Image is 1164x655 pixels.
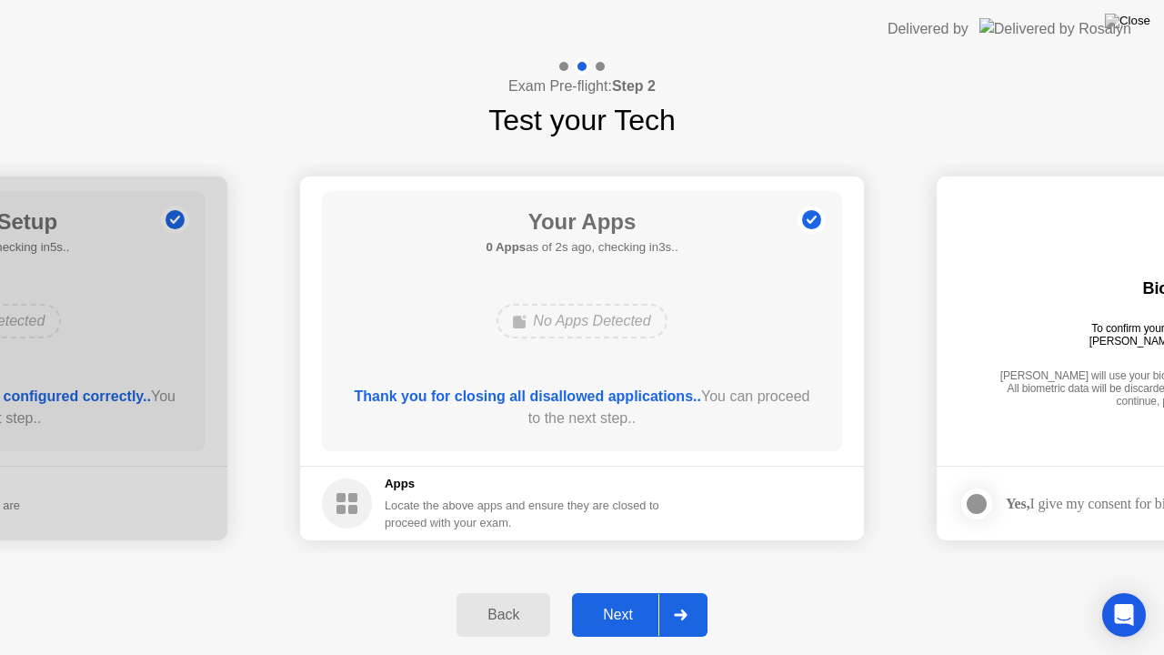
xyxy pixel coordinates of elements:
strong: Yes, [1006,496,1029,511]
div: Open Intercom Messenger [1102,593,1146,637]
h1: Your Apps [486,206,677,238]
div: Delivered by [888,18,968,40]
b: Step 2 [612,78,656,94]
h5: Apps [385,475,660,493]
b: 0 Apps [486,240,526,254]
div: You can proceed to the next step.. [348,386,817,429]
button: Next [572,593,707,637]
img: Delivered by Rosalyn [979,18,1131,39]
img: Close [1105,14,1150,28]
div: No Apps Detected [497,304,667,338]
div: Locate the above apps and ensure they are closed to proceed with your exam. [385,497,660,531]
button: Back [457,593,550,637]
div: Back [462,607,545,623]
h4: Exam Pre-flight: [508,76,656,97]
h5: as of 2s ago, checking in3s.. [486,238,677,257]
h1: Test your Tech [488,98,676,142]
b: Thank you for closing all disallowed applications.. [355,388,701,404]
div: Next [577,607,658,623]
